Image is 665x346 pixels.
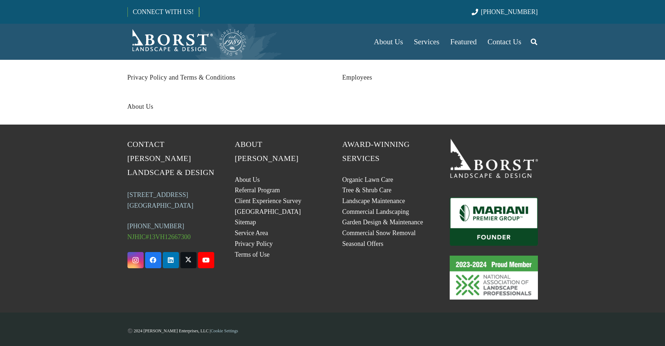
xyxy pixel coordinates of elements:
a: [PHONE_NUMBER] [127,223,184,230]
a: Contact Us [482,24,527,60]
a: Services [408,24,445,60]
a: Search [527,33,541,51]
a: Mariani_Badge_Full_Founder [450,197,538,246]
a: Employees [342,74,372,81]
a: Sitemap [235,219,256,226]
a: CONNECT WITH US! [128,3,199,21]
a: LinkedIn [163,252,179,268]
a: [PHONE_NUMBER] [472,8,538,15]
a: About Us [235,176,260,183]
span: Contact Us [487,37,521,46]
a: Cookie Settings [211,328,238,333]
a: Garden Design & Maintenance [342,219,423,226]
a: Privacy Policy and Terms & Conditions [127,74,235,81]
span: [PHONE_NUMBER] [481,8,538,15]
a: Referral Program [235,187,280,194]
span: About Us [374,37,403,46]
span: Contact [PERSON_NAME] Landscape & Design [127,140,215,177]
span: Featured [450,37,477,46]
a: Facebook [145,252,161,268]
a: Featured [445,24,482,60]
a: Organic Lawn Care [342,176,394,183]
p: ©️️️ 2024 [PERSON_NAME] Enterprises, LLC | [127,325,538,336]
span: NJHIC#13VH12667300 [127,233,191,241]
a: Commercial Landscaping [342,208,409,215]
a: [STREET_ADDRESS][GEOGRAPHIC_DATA] [127,191,194,209]
a: Landscape Maintenance [342,197,405,205]
a: Commercial Snow Removal [342,229,416,237]
a: 23-24_Proud_Member_logo [450,256,538,300]
a: Service Area [235,229,268,237]
span: Services [414,37,439,46]
a: Terms of Use [235,251,270,258]
a: [GEOGRAPHIC_DATA] [235,208,301,215]
a: 19BorstLandscape_Logo_W [450,138,538,178]
a: Client Experience Survey [235,197,301,205]
a: Tree & Shrub Care [342,187,392,194]
a: Borst-Logo [127,27,247,56]
a: YouTube [198,252,214,268]
span: Award-Winning Services [342,140,410,163]
a: Instagram [127,252,144,268]
a: About Us [127,103,153,110]
a: About Us [368,24,408,60]
a: Privacy Policy [235,240,273,247]
span: About [PERSON_NAME] [235,140,298,163]
a: X [180,252,197,268]
a: Seasonal Offers [342,240,383,247]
